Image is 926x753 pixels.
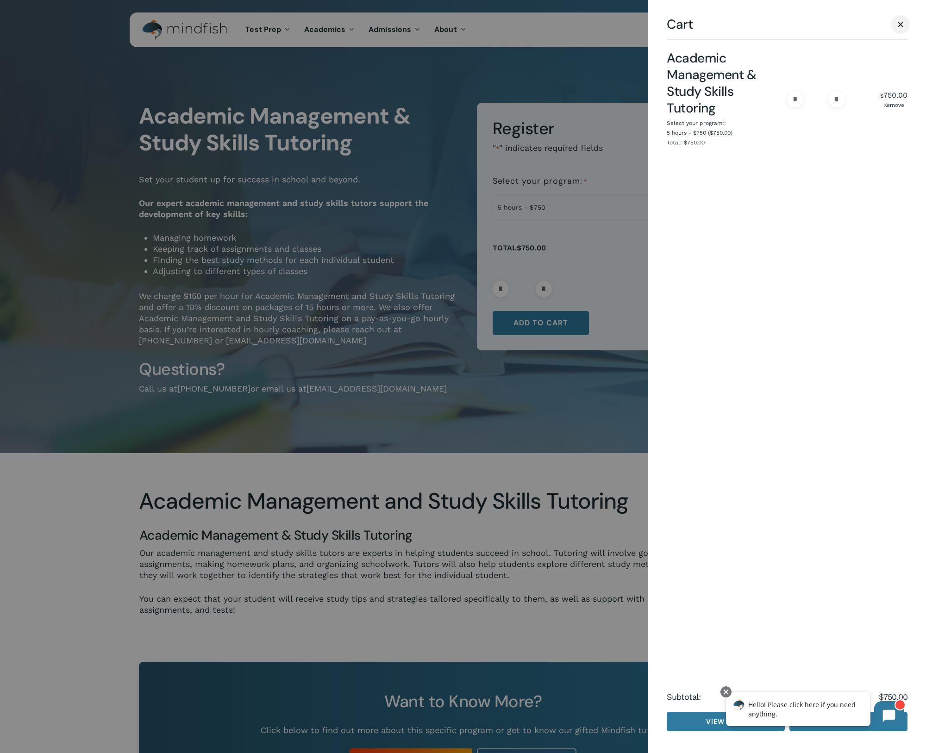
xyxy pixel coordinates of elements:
iframe: Chatbot [716,685,913,740]
span: Cart [667,19,693,30]
a: Remove Academic Management & Study Skills Tutoring from cart [880,102,907,108]
strong: Subtotal: [667,691,879,703]
span: $ [880,93,883,99]
dt: Total: [667,138,682,148]
input: Product quantity [805,91,826,107]
a: View cart [667,712,785,731]
a: Academic Management & Study Skills Tutoring [667,50,756,117]
p: $750.00 [684,138,705,147]
bdi: 750.00 [880,91,907,100]
dt: Select your program:: [667,119,726,129]
p: 5 hours - $750 ($750.00) [667,129,732,137]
